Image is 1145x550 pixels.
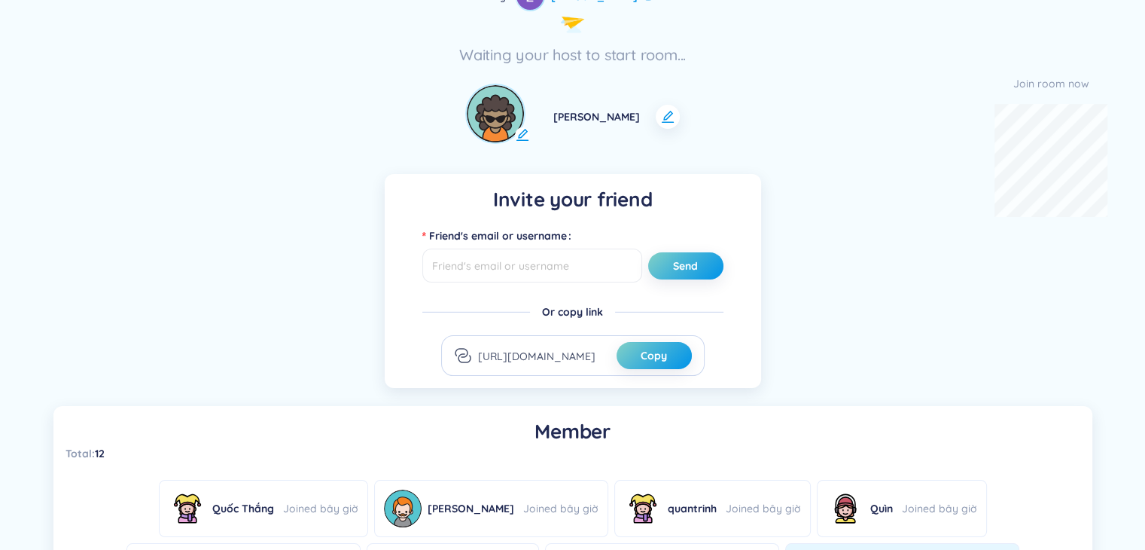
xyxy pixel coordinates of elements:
[994,75,1107,92] div: Join room now
[422,249,642,283] input: Friend's email or username
[726,500,801,517] div: Joined bây giờ
[523,500,598,517] div: Joined bây giờ
[467,85,524,142] img: avatar
[641,348,667,363] span: Copy
[534,418,610,445] h1: Member
[428,500,514,517] span: [PERSON_NAME]
[384,490,422,527] img: avatar
[870,500,893,517] span: Quìn
[65,445,95,462] span: Total :
[827,490,864,527] img: avatar
[624,490,662,527] img: avatar
[617,342,692,369] button: Copy
[459,44,686,66] div: Waiting your host to start room...
[283,500,358,517] div: Joined bây giờ
[95,445,105,462] span: 12
[544,99,650,135] div: [PERSON_NAME]
[212,500,274,517] span: Quốc Thắng
[902,500,977,517] div: Joined bây giờ
[648,252,723,280] button: Send
[530,301,615,323] div: Or copy link
[422,224,577,248] label: Friend's email or username
[668,500,717,517] span: quantrinh
[673,258,698,273] span: Send
[397,186,749,213] h1: Invite your friend
[478,348,595,363] div: [URL][DOMAIN_NAME]
[169,490,206,527] img: avatar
